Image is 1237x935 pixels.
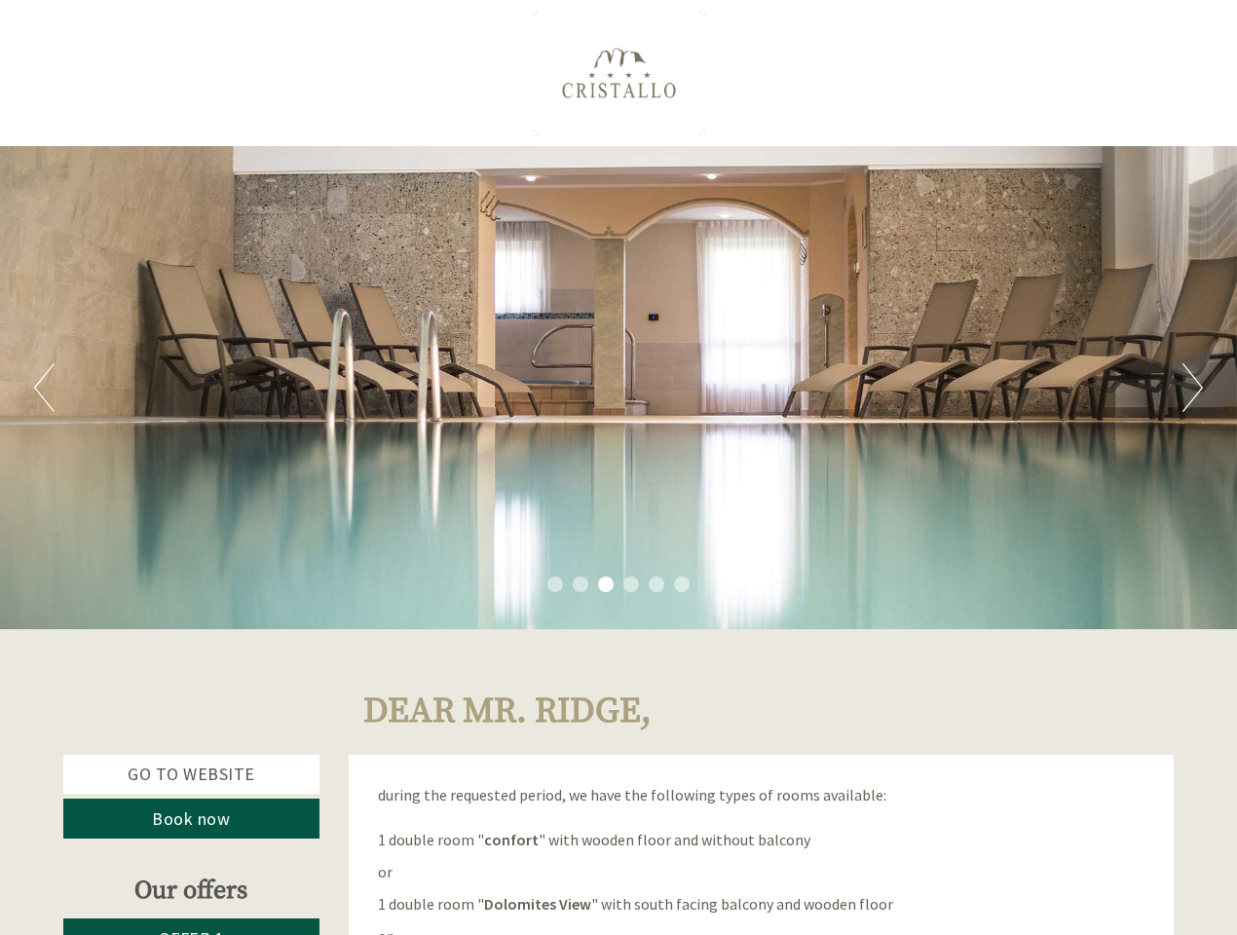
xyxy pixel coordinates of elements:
a: Book now [63,799,319,839]
a: Go to website [63,755,319,794]
strong: Dolomites View [484,894,591,914]
div: during the requested period, we have the following types of rooms available: [378,784,1145,806]
div: Our offers [63,873,319,909]
button: Previous [34,363,55,412]
p: 1 double room " " with wooden floor and without balcony [378,829,1145,851]
p: or [378,861,1145,883]
strong: confort [484,830,539,849]
p: 1 double room " " with south facing balcony and wooden floor [378,893,1145,916]
h1: Dear Mr. Ridge, [363,692,652,731]
button: Next [1182,363,1203,412]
